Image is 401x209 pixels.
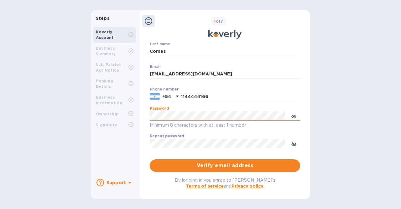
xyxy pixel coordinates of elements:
input: Email [150,69,300,79]
label: Last name [150,42,170,46]
b: Support [107,180,126,185]
p: Minimum 8 characters with at least 1 number [150,122,300,129]
b: Banking Details [96,79,113,89]
label: Password [150,107,169,111]
b: Ownership [96,112,119,116]
label: Repeat password [150,135,184,138]
span: 1 [214,19,216,24]
button: toggle password visibility [288,137,300,150]
b: of 7 [214,19,223,24]
b: Koverly Account [96,30,114,40]
label: Phone number [150,87,179,91]
span: Verify email address [155,162,295,169]
img: AR [150,93,160,100]
b: U.S. Patriot Act Notice [96,62,121,73]
a: Privacy policy [232,184,263,189]
input: Enter your last name [150,47,300,56]
b: Signature [96,123,117,127]
label: Email [150,65,161,69]
b: Steps [96,16,109,21]
button: toggle password visibility [288,110,300,122]
span: By logging in you agree to [PERSON_NAME]'s and . [175,178,275,189]
p: +54 [162,93,171,100]
button: Verify email address [150,159,300,172]
b: Business Information [96,95,122,105]
b: Business Summary [96,46,116,56]
a: Terms of service [186,184,224,189]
